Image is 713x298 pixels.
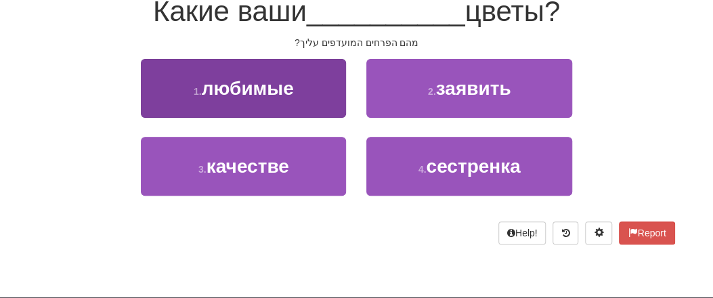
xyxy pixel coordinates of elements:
[39,36,675,49] div: מהם הפרחים המועדפים עליך?
[619,221,674,244] button: Report
[436,78,511,99] span: заявить
[141,59,346,118] button: 1.любимые
[194,86,202,97] small: 1 .
[207,156,289,177] span: качестве
[418,164,427,175] small: 4 .
[426,156,520,177] span: сестренка
[141,137,346,196] button: 3.качестве
[202,78,294,99] span: любимые
[498,221,546,244] button: Help!
[366,137,571,196] button: 4.сестренка
[428,86,436,97] small: 2 .
[553,221,578,244] button: Round history (alt+y)
[366,59,571,118] button: 2.заявить
[198,164,207,175] small: 3 .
